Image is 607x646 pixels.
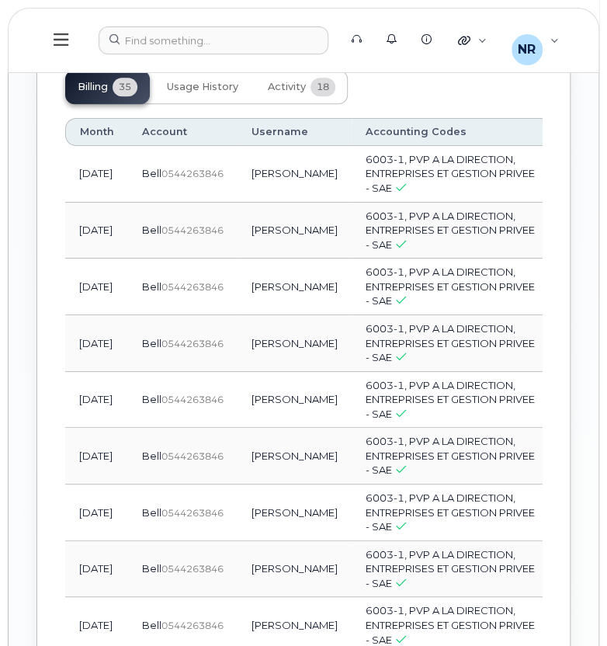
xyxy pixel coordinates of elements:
[65,259,128,315] td: [DATE]
[501,25,570,56] div: Nancy Robitaille
[142,506,161,519] span: Bell
[65,372,128,429] td: [DATE]
[161,507,224,519] span: 0544263846
[310,78,335,96] span: 18
[142,167,161,179] span: Bell
[447,25,498,56] div: Quicklinks
[366,548,535,589] span: 6003-1, PVP A LA DIRECTION, ENTREPRISES ET GESTION PRIVEE - SAE
[352,118,554,146] th: Accounting Codes
[161,281,224,293] span: 0544263846
[366,491,535,533] span: 6003-1, PVP A LA DIRECTION, ENTREPRISES ET GESTION PRIVEE - SAE
[65,203,128,259] td: [DATE]
[161,224,224,236] span: 0544263846
[366,322,535,363] span: 6003-1, PVP A LA DIRECTION, ENTREPRISES ET GESTION PRIVEE - SAE
[366,379,535,420] span: 6003-1, PVP A LA DIRECTION, ENTREPRISES ET GESTION PRIVEE - SAE
[65,484,128,541] td: [DATE]
[366,604,535,645] span: 6003-1, PVP A LA DIRECTION, ENTREPRISES ET GESTION PRIVEE - SAE
[65,315,128,372] td: [DATE]
[238,259,352,315] td: [PERSON_NAME]
[142,393,161,405] span: Bell
[65,541,128,598] td: [DATE]
[366,266,535,307] span: 6003-1, PVP A LA DIRECTION, ENTREPRISES ET GESTION PRIVEE - SAE
[518,40,536,59] span: NR
[238,203,352,259] td: [PERSON_NAME]
[142,619,161,631] span: Bell
[142,450,161,462] span: Bell
[142,224,161,236] span: Bell
[161,168,224,179] span: 0544263846
[238,484,352,541] td: [PERSON_NAME]
[161,338,224,349] span: 0544263846
[268,81,306,93] span: Activity
[366,153,535,194] span: 6003-1, PVP A LA DIRECTION, ENTREPRISES ET GESTION PRIVEE - SAE
[65,146,128,203] td: [DATE]
[142,562,161,575] span: Bell
[238,315,352,372] td: [PERSON_NAME]
[161,394,224,405] span: 0544263846
[161,563,224,575] span: 0544263846
[161,620,224,631] span: 0544263846
[65,428,128,484] td: [DATE]
[99,26,328,54] input: Find something...
[238,428,352,484] td: [PERSON_NAME]
[366,435,535,476] span: 6003-1, PVP A LA DIRECTION, ENTREPRISES ET GESTION PRIVEE - SAE
[366,210,535,251] span: 6003-1, PVP A LA DIRECTION, ENTREPRISES ET GESTION PRIVEE - SAE
[142,337,161,349] span: Bell
[238,118,352,146] th: Username
[128,118,238,146] th: Account
[238,146,352,203] td: [PERSON_NAME]
[65,118,128,146] th: Month
[161,450,224,462] span: 0544263846
[238,372,352,429] td: [PERSON_NAME]
[142,280,161,293] span: Bell
[238,541,352,598] td: [PERSON_NAME]
[167,81,238,93] span: Usage History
